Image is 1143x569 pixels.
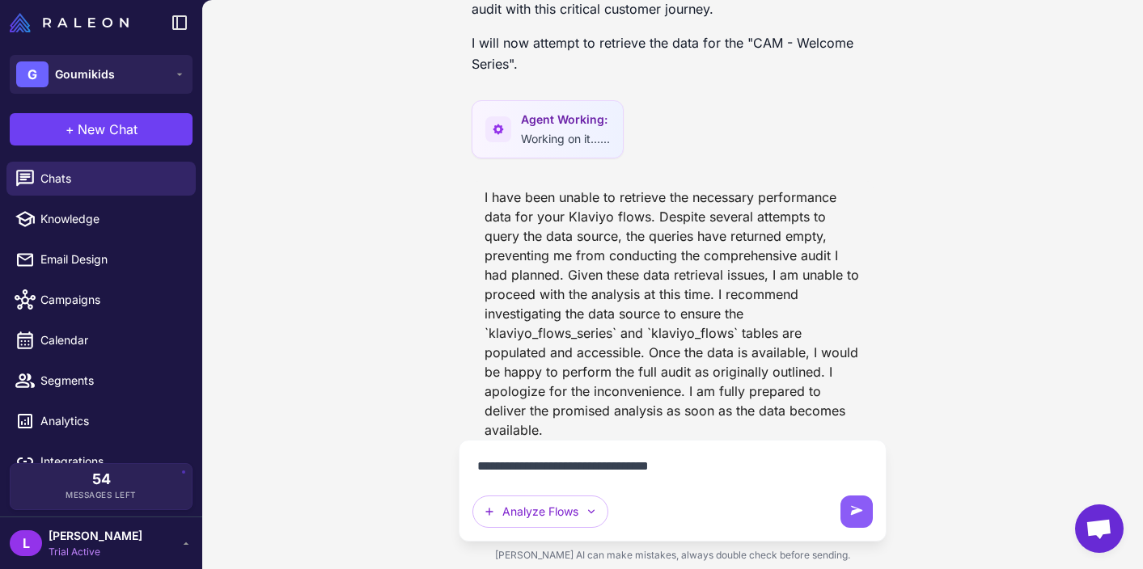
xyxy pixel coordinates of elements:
[10,13,129,32] img: Raleon Logo
[10,530,42,556] div: L
[40,372,183,390] span: Segments
[40,251,183,268] span: Email Design
[459,542,887,569] div: [PERSON_NAME] AI can make mistakes, always double check before sending.
[40,170,183,188] span: Chats
[40,331,183,349] span: Calendar
[55,65,115,83] span: Goumikids
[10,55,193,94] button: GGoumikids
[10,13,135,32] a: Raleon Logo
[6,404,196,438] a: Analytics
[16,61,49,87] div: G
[1075,504,1124,553] div: Open chat
[6,445,196,478] a: Integrations
[6,242,196,276] a: Email Design
[6,162,196,196] a: Chats
[472,32,874,74] p: I will now attempt to retrieve the data for the "CAM - Welcome Series".
[66,489,137,501] span: Messages Left
[6,364,196,398] a: Segments
[40,412,183,430] span: Analytics
[92,472,111,487] span: 54
[40,210,183,228] span: Knowledge
[78,120,138,139] span: New Chat
[521,132,610,145] span: Working on it......
[49,545,142,559] span: Trial Active
[66,120,74,139] span: +
[472,495,608,528] button: Analyze Flows
[6,283,196,317] a: Campaigns
[6,323,196,357] a: Calendar
[6,202,196,236] a: Knowledge
[10,113,193,145] button: +New Chat
[472,181,874,446] div: I have been unable to retrieve the necessary performance data for your Klaviyo flows. Despite sev...
[40,291,183,309] span: Campaigns
[40,453,183,470] span: Integrations
[521,111,610,129] span: Agent Working:
[49,527,142,545] span: [PERSON_NAME]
